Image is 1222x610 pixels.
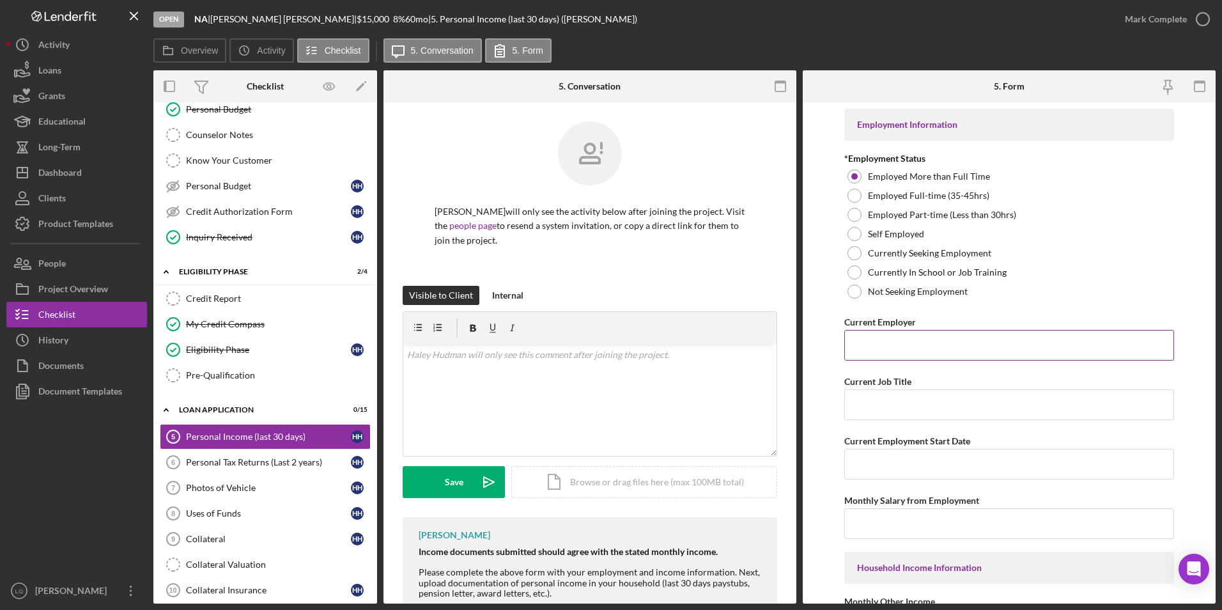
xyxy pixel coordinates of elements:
tspan: 9 [171,535,175,543]
div: Document Templates [38,379,122,407]
button: Visible to Client [403,286,479,305]
div: Know Your Customer [186,155,370,166]
div: Personal Budget [186,104,370,114]
text: LG [15,588,24,595]
label: Overview [181,45,218,56]
div: 2 / 4 [344,268,367,276]
button: Project Overview [6,276,147,302]
div: [PERSON_NAME] [32,578,115,607]
button: Long-Term [6,134,147,160]
tspan: 7 [171,484,175,492]
div: Employment Information [857,120,1162,130]
div: 0 / 15 [344,406,367,414]
div: Personal Tax Returns (Last 2 years) [186,457,351,467]
button: Mark Complete [1112,6,1216,32]
button: Educational [6,109,147,134]
div: H H [351,180,364,192]
label: Not Seeking Employment [868,286,968,297]
button: Activity [229,38,293,63]
div: Mark Complete [1125,6,1187,32]
a: My Credit Compass [160,311,371,337]
div: Credit Report [186,293,370,304]
div: Inquiry Received [186,232,351,242]
div: Loans [38,58,61,86]
div: 5. Conversation [559,81,621,91]
div: [PERSON_NAME] [419,530,490,540]
div: H H [351,456,364,469]
label: Activity [257,45,285,56]
button: Clients [6,185,147,211]
div: Product Templates [38,211,113,240]
div: Collateral Valuation [186,559,370,570]
a: Personal BudgetHH [160,173,371,199]
a: Credit Report [160,286,371,311]
button: People [6,251,147,276]
a: Inquiry ReceivedHH [160,224,371,250]
button: Documents [6,353,147,379]
button: Loans [6,58,147,83]
a: Eligibility PhaseHH [160,337,371,363]
button: History [6,327,147,353]
button: Internal [486,286,530,305]
tspan: 10 [169,586,176,594]
div: H H [351,231,364,244]
button: Dashboard [6,160,147,185]
button: Activity [6,32,147,58]
div: H H [351,584,364,597]
a: 9CollateralHH [160,526,371,552]
label: Currently In School or Job Training [868,267,1007,278]
div: 60 mo [405,14,428,24]
a: Credit Authorization FormHH [160,199,371,224]
button: 5. Form [485,38,552,63]
a: Pre-Qualification [160,363,371,388]
a: Personal Budget [160,97,371,122]
div: *Employment Status [844,153,1175,164]
div: H H [351,430,364,443]
div: Household Income Information [857,563,1162,573]
b: NA [194,13,208,24]
a: Document Templates [6,379,147,404]
label: Employed Full-time (35-45hrs) [868,191,989,201]
label: Currently Seeking Employment [868,248,991,258]
div: Credit Authorization Form [186,207,351,217]
a: Checklist [6,302,147,327]
tspan: 8 [171,510,175,517]
button: 5. Conversation [383,38,482,63]
div: Photos of Vehicle [186,483,351,493]
div: Internal [492,286,523,305]
label: Employed More than Full Time [868,171,990,182]
tspan: 6 [171,458,175,466]
div: Uses of Funds [186,508,351,519]
div: Educational [38,109,86,137]
label: 5. Form [513,45,543,56]
button: Save [403,466,505,498]
label: 5. Conversation [411,45,474,56]
div: 5. Form [994,81,1025,91]
div: H H [351,507,364,520]
a: 10Collateral InsuranceHH [160,577,371,603]
a: 7Photos of VehicleHH [160,475,371,501]
div: Loan Application [179,406,336,414]
div: Grants [38,83,65,112]
a: Product Templates [6,211,147,237]
a: Counselor Notes [160,122,371,148]
div: | [194,14,210,24]
tspan: 5 [171,433,175,441]
span: $15,000 [357,13,389,24]
a: people page [449,220,497,231]
div: H H [351,343,364,356]
div: Dashboard [38,160,82,189]
label: Monthly Other Income [844,596,935,607]
button: Checklist [297,38,369,63]
div: Open [153,12,184,27]
div: Please complete the above form with your employment and income information. Next, upload document... [419,567,764,598]
div: History [38,327,68,356]
div: Pre-Qualification [186,370,370,380]
div: Visible to Client [409,286,473,305]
